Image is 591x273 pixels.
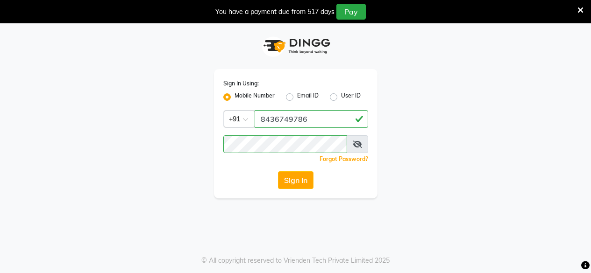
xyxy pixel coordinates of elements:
img: logo1.svg [258,32,333,60]
a: Forgot Password? [320,155,368,162]
div: You have a payment due from 517 days [215,7,335,17]
button: Sign In [278,171,313,189]
label: Sign In Using: [223,79,259,88]
input: Username [223,135,347,153]
label: Email ID [297,91,319,103]
input: Username [255,110,368,128]
label: Mobile Number [235,91,275,103]
label: User ID [341,91,361,103]
button: Pay [336,4,366,20]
